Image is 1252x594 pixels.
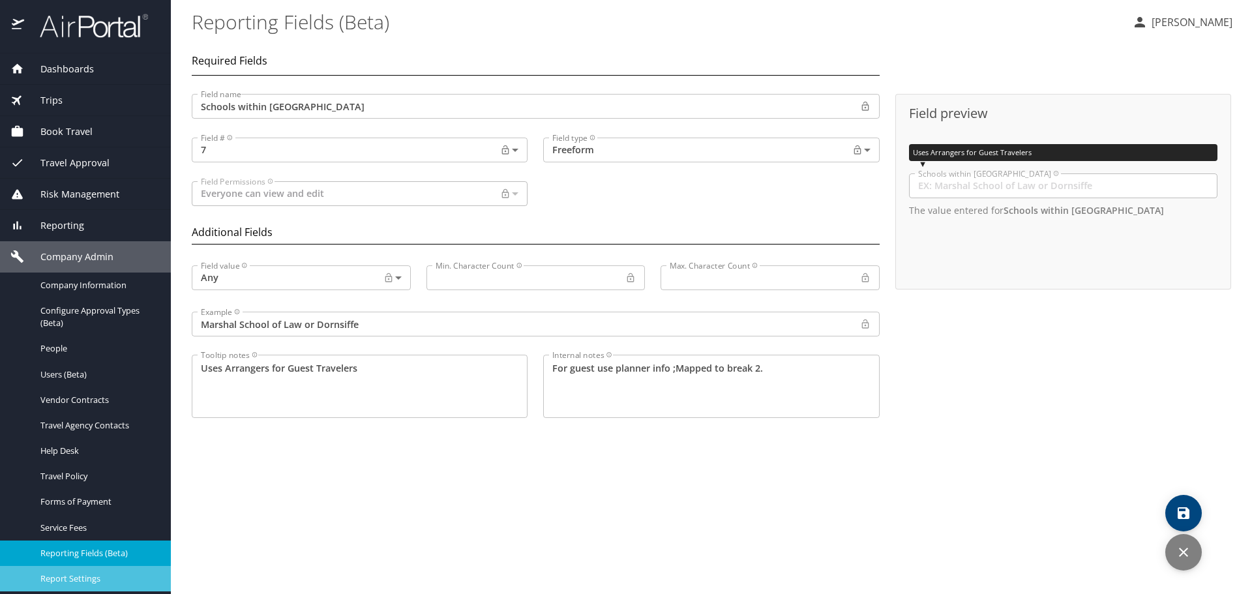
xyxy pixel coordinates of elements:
[606,352,612,358] svg: Any background information for the specified field and its values.
[40,470,155,483] span: Travel Policy
[25,13,148,38] img: airportal-logo.png
[192,265,378,290] div: Any
[40,522,155,534] span: Service Fees
[40,394,155,406] span: Vendor Contracts
[40,496,155,508] span: Forms of Payment
[24,187,119,201] span: Risk Management
[227,135,233,141] svg: The numbers assigned to the field name
[516,263,522,269] svg: The minimum characters specified for the value
[40,304,155,329] span: Configure Approval Types (Beta)
[267,179,273,185] svg: Define which users can view and/or edit
[40,368,155,381] span: Users (Beta)
[192,138,495,162] div: 7
[909,144,1217,161] div: Uses Arrangers for Guest Travelers
[909,203,1217,217] p: The value entered for
[436,261,522,269] div: Min. Character Count
[1148,14,1232,30] p: [PERSON_NAME]
[24,62,94,76] span: Dashboards
[1165,534,1202,571] button: discard
[24,125,93,139] span: Book Travel
[543,138,846,162] div: Freeform
[40,419,155,432] span: Travel Agency Contacts
[24,218,84,233] span: Reporting
[40,279,155,291] span: Company Information
[1004,204,1164,216] b: Schools within [GEOGRAPHIC_DATA]
[1127,10,1238,34] button: [PERSON_NAME]
[752,263,758,269] svg: The maximum characters specified for the value
[12,13,25,38] img: icon-airportal.png
[40,572,155,585] span: Report Settings
[589,135,595,141] svg: Dropdown list: Series of values in words or numerical format (i.e. list of countries). Freeform: ...
[40,445,155,457] span: Help Desk
[919,160,1217,168] div: ▼
[918,170,1059,177] div: Schools within [GEOGRAPHIC_DATA]
[252,352,258,358] svg: The informative message or instructions that appear when a mouse hovers over the (i) icon
[24,93,63,108] span: Trips
[40,547,155,559] span: Reporting Fields (Beta)
[192,55,267,66] h2: Required Fields
[552,362,870,411] textarea: For guest use planner info ;Mapped to break 2.
[192,312,855,336] input: Enter example field value
[192,94,855,119] input: Select or create field name
[192,1,1122,42] h1: Reporting Fields (Beta)
[241,263,247,269] svg: Specify constraints for the input value
[1165,495,1202,531] button: save
[24,250,113,264] span: Company Admin
[201,362,518,411] textarea: Uses Arrangers for Guest Travelers
[192,227,273,237] h2: Additional Fields
[24,156,110,170] span: Travel Approval
[192,181,495,206] div: Everyone can view and edit
[40,342,155,355] span: People
[909,173,1217,198] input: EX: Marshal School of Law or Dornsiffe
[909,104,1217,123] p: Field preview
